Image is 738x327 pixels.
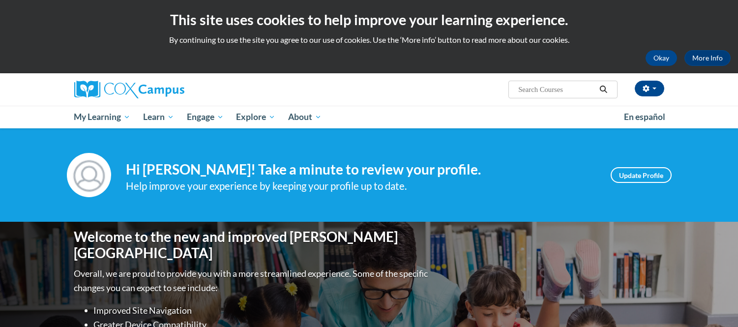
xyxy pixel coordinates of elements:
p: Overall, we are proud to provide you with a more streamlined experience. Some of the specific cha... [74,267,431,295]
span: Engage [187,111,224,123]
a: Cox Campus [74,81,261,98]
button: Search [596,84,611,95]
button: Account Settings [635,81,664,96]
span: My Learning [74,111,130,123]
span: Learn [143,111,174,123]
a: About [282,106,328,128]
span: Explore [236,111,275,123]
input: Search Courses [517,84,596,95]
a: Update Profile [611,167,672,183]
a: Learn [137,106,180,128]
h1: Welcome to the new and improved [PERSON_NAME][GEOGRAPHIC_DATA] [74,229,431,262]
img: Cox Campus [74,81,184,98]
button: Okay [646,50,677,66]
div: Main menu [59,106,679,128]
h4: Hi [PERSON_NAME]! Take a minute to review your profile. [126,161,596,178]
h2: This site uses cookies to help improve your learning experience. [7,10,731,30]
a: My Learning [68,106,137,128]
div: Help improve your experience by keeping your profile up to date. [126,178,596,194]
li: Improved Site Navigation [94,303,431,318]
a: Explore [230,106,282,128]
img: Profile Image [67,153,111,197]
a: Engage [180,106,230,128]
a: En español [618,107,672,127]
span: About [288,111,322,123]
a: More Info [684,50,731,66]
p: By continuing to use the site you agree to our use of cookies. Use the ‘More info’ button to read... [7,34,731,45]
span: En español [624,112,665,122]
